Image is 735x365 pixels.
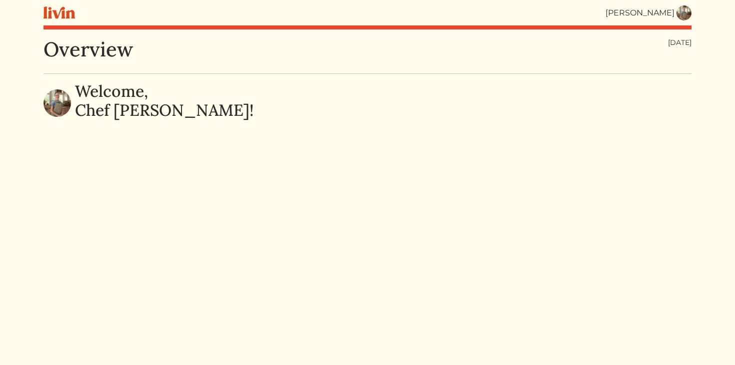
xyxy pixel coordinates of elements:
div: [DATE] [668,37,691,48]
div: [PERSON_NAME] [605,7,674,19]
img: livin-logo-a0d97d1a881af30f6274990eb6222085a2533c92bbd1e4f22c21b4f0d0e3210c.svg [43,6,75,19]
img: fe3029fe4a6c40393e0c91b61e243000 [676,5,691,20]
h1: Overview [43,37,133,61]
h2: Welcome, Chef [PERSON_NAME]! [75,82,253,120]
img: fe3029fe4a6c40393e0c91b61e243000 [43,89,71,117]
